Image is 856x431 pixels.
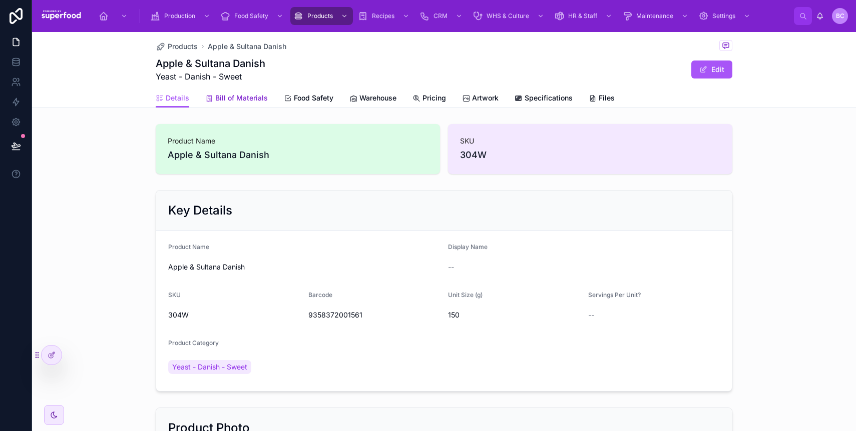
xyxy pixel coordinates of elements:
a: HR & Staff [551,7,617,25]
a: Files [589,89,615,109]
span: WHS & Culture [487,12,529,20]
span: Apple & Sultana Danish [168,262,440,272]
span: SKU [460,136,720,146]
h2: Key Details [168,202,232,218]
h1: Apple & Sultana Danish [156,56,265,70]
button: Edit [691,60,732,78]
span: Maintenance [636,12,673,20]
a: Products [156,41,198,51]
span: Unit Size (g) [448,291,483,298]
span: CRM [434,12,448,20]
span: Barcode [308,291,332,298]
a: Details [156,89,189,108]
div: scrollable content [91,5,794,27]
img: App logo [40,8,83,24]
a: Food Safety [217,7,288,25]
span: Artwork [472,93,499,103]
a: Warehouse [349,89,396,109]
span: Product Name [168,136,428,146]
span: Product Name [168,243,209,250]
span: Food Safety [234,12,268,20]
a: Pricing [412,89,446,109]
span: Food Safety [294,93,333,103]
span: Products [307,12,333,20]
a: Products [290,7,353,25]
a: Settings [695,7,755,25]
span: Yeast - Danish - Sweet [156,70,265,82]
span: Settings [712,12,735,20]
span: Warehouse [359,93,396,103]
a: Maintenance [619,7,693,25]
span: Bill of Materials [215,93,268,103]
a: WHS & Culture [470,7,549,25]
span: Recipes [372,12,394,20]
a: Bill of Materials [205,89,268,109]
span: BC [836,12,844,20]
a: Yeast - Danish - Sweet [168,360,251,374]
span: Apple & Sultana Danish [168,148,428,162]
span: Servings Per Unit? [588,291,641,298]
span: 150 [448,310,580,320]
span: 304W [460,148,720,162]
span: Pricing [422,93,446,103]
a: Recipes [355,7,414,25]
a: Food Safety [284,89,333,109]
span: HR & Staff [568,12,597,20]
span: 9358372001561 [308,310,441,320]
span: Products [168,41,198,51]
a: Apple & Sultana Danish [208,41,286,51]
span: Production [164,12,195,20]
span: Yeast - Danish - Sweet [172,362,247,372]
span: Product Category [168,339,219,346]
span: Files [599,93,615,103]
span: Specifications [525,93,573,103]
a: CRM [416,7,468,25]
span: -- [448,262,454,272]
span: SKU [168,291,181,298]
a: Production [147,7,215,25]
span: -- [588,310,594,320]
a: Artwork [462,89,499,109]
a: Specifications [515,89,573,109]
span: Display Name [448,243,488,250]
span: Details [166,93,189,103]
span: 304W [168,310,300,320]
